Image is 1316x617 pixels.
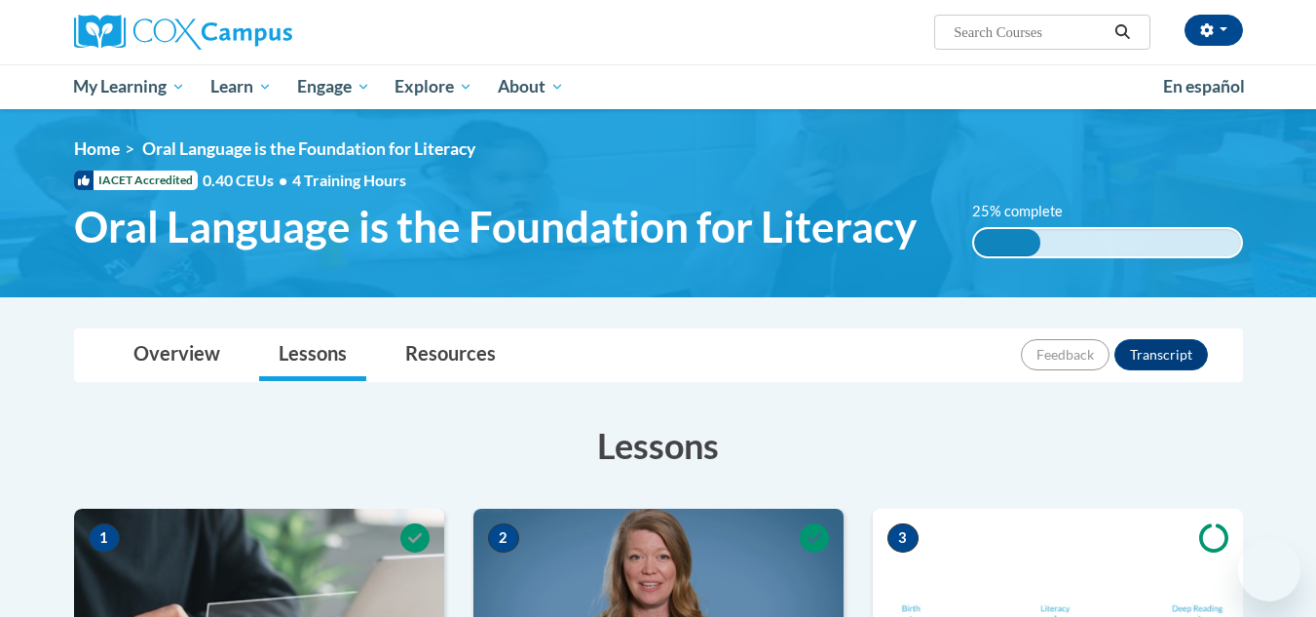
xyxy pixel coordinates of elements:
[114,329,240,381] a: Overview
[386,329,515,381] a: Resources
[279,171,287,189] span: •
[972,201,1084,222] label: 25% complete
[952,20,1108,44] input: Search Courses
[142,138,475,159] span: Oral Language is the Foundation for Literacy
[1114,339,1208,370] button: Transcript
[395,75,472,98] span: Explore
[210,75,272,98] span: Learn
[284,64,383,109] a: Engage
[1184,15,1243,46] button: Account Settings
[1238,539,1300,601] iframe: Button to launch messaging window
[74,421,1243,470] h3: Lessons
[1150,66,1258,107] a: En español
[259,329,366,381] a: Lessons
[45,64,1272,109] div: Main menu
[89,523,120,553] span: 1
[1108,20,1137,44] button: Search
[382,64,485,109] a: Explore
[74,171,198,190] span: IACET Accredited
[498,75,564,98] span: About
[292,171,406,189] span: 4 Training Hours
[485,64,577,109] a: About
[74,15,444,50] a: Cox Campus
[74,138,120,159] a: Home
[73,75,185,98] span: My Learning
[297,75,370,98] span: Engage
[61,64,199,109] a: My Learning
[1021,339,1109,370] button: Feedback
[488,523,519,553] span: 2
[974,229,1040,256] div: 25% complete
[203,170,292,191] span: 0.40 CEUs
[1163,76,1245,96] span: En español
[198,64,284,109] a: Learn
[74,15,292,50] img: Cox Campus
[887,523,919,553] span: 3
[74,201,917,252] span: Oral Language is the Foundation for Literacy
